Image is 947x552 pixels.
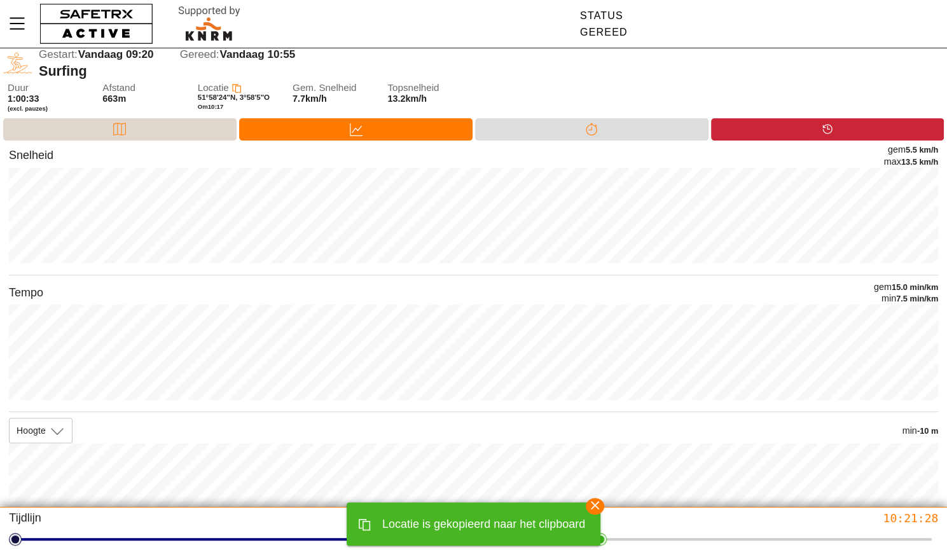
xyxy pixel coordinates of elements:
span: Locatie [198,82,229,93]
span: (excl. pauzes) [8,105,89,113]
div: Kaart [3,118,237,141]
span: 5.5 km/h [906,145,938,155]
div: 10:21:28 [632,511,938,525]
span: 7.7km/h [293,93,327,104]
span: 7.5 min/km [896,294,938,303]
span: 663m [102,93,126,104]
span: 51°58'24"N, 3°58'5"O [198,93,270,101]
div: gem [883,144,938,156]
div: Gereed [580,27,628,38]
span: Afstand [102,83,184,93]
span: Duur [8,83,89,93]
span: 13.2km/h [387,93,427,104]
span: Gestart: [39,48,78,60]
div: min [874,293,938,305]
img: SURFING.svg [3,48,32,78]
div: Locatie is gekopieerd naar het clipboard [382,512,585,537]
span: 15.0 min/km [892,282,938,292]
div: Status [580,10,628,22]
div: min [902,425,938,437]
span: Vandaag 10:55 [219,48,295,60]
div: gem [874,281,938,293]
span: Om 10:17 [198,103,224,110]
div: Surfing [39,63,904,79]
span: Gem. Snelheid [293,83,374,93]
div: Tijdlijn [711,118,944,141]
div: max [883,156,938,168]
img: RescueLogo.svg [163,3,255,45]
span: 13.5 km/h [901,157,938,167]
div: Tempo [9,286,43,300]
div: Tijdlijn [9,511,315,530]
span: 1:00:33 [8,93,39,104]
span: Hoogte [17,425,46,436]
div: Snelheid [9,148,53,163]
span: Topsnelheid [387,83,469,93]
span: -10 m [917,426,938,436]
div: Data [239,118,473,141]
div: Splitsen [475,118,709,141]
span: Gereed: [180,48,219,60]
span: Vandaag 09:20 [78,48,154,60]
